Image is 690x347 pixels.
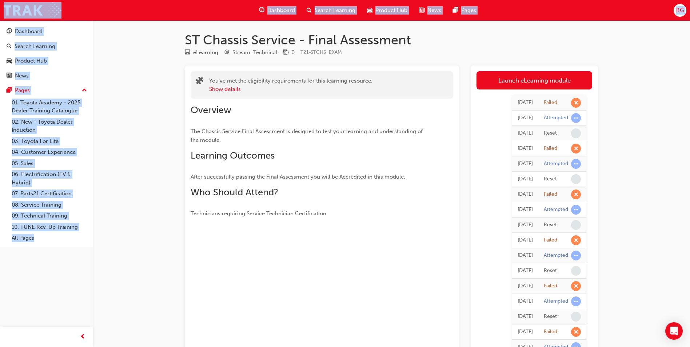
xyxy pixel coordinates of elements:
[571,159,581,169] span: learningRecordVerb_ATTEMPT-icon
[375,6,407,15] span: Product Hub
[291,48,295,57] div: 0
[413,3,447,18] a: news-iconNews
[461,6,476,15] span: Pages
[544,283,557,290] div: Failed
[7,43,12,50] span: search-icon
[544,267,557,274] div: Reset
[518,328,533,336] div: Thu Sep 25 2025 16:49:26 GMT+1000 (Australian Eastern Standard Time)
[518,282,533,290] div: Thu Sep 25 2025 16:52:38 GMT+1000 (Australian Eastern Standard Time)
[9,210,90,222] a: 09. Technical Training
[544,298,568,305] div: Attempted
[7,73,12,79] span: news-icon
[15,86,30,95] div: Pages
[82,86,87,95] span: up-icon
[9,97,90,116] a: 01. Toyota Academy - 2025 Dealer Training Catalogue
[15,57,47,65] div: Product Hub
[9,169,90,188] a: 06. Electrification (EV & Hybrid)
[307,6,312,15] span: search-icon
[185,32,598,48] h1: ST Chassis Service - Final Assessment
[571,128,581,138] span: learningRecordVerb_NONE-icon
[518,190,533,199] div: Thu Sep 25 2025 16:57:19 GMT+1000 (Australian Eastern Standard Time)
[3,40,90,53] a: Search Learning
[571,281,581,291] span: learningRecordVerb_FAIL-icon
[185,48,218,57] div: Type
[361,3,413,18] a: car-iconProduct Hub
[9,199,90,211] a: 08. Service Training
[544,145,557,152] div: Failed
[665,322,683,340] div: Open Intercom Messenger
[191,210,326,217] span: Technicians requiring Service Technician Certification
[315,6,355,15] span: Search Learning
[544,313,557,320] div: Reset
[476,71,592,89] a: Launch eLearning module
[209,77,372,93] div: You've met the eligibility requirements for this learning resource.
[544,191,557,198] div: Failed
[518,160,533,168] div: Thu Sep 25 2025 16:57:24 GMT+1000 (Australian Eastern Standard Time)
[447,3,482,18] a: pages-iconPages
[3,23,90,84] button: DashboardSearch LearningProduct HubNews
[80,332,85,342] span: prev-icon
[674,4,686,17] button: BG
[224,49,230,56] span: target-icon
[571,144,581,153] span: learningRecordVerb_FAIL-icon
[544,160,568,167] div: Attempted
[518,99,533,107] div: Thu Sep 25 2025 17:01:24 GMT+1000 (Australian Eastern Standard Time)
[676,6,684,15] span: BG
[367,6,372,15] span: car-icon
[571,266,581,276] span: learningRecordVerb_NONE-icon
[571,190,581,199] span: learningRecordVerb_FAIL-icon
[518,236,533,244] div: Thu Sep 25 2025 16:55:04 GMT+1000 (Australian Eastern Standard Time)
[4,2,61,19] img: Trak
[259,6,264,15] span: guage-icon
[191,187,278,198] span: Who Should Attend?
[301,3,361,18] a: search-iconSearch Learning
[544,176,557,183] div: Reset
[9,116,90,136] a: 02. New - Toyota Dealer Induction
[7,28,12,35] span: guage-icon
[253,3,301,18] a: guage-iconDashboard
[7,58,12,64] span: car-icon
[544,328,557,335] div: Failed
[3,84,90,97] button: Pages
[3,54,90,68] a: Product Hub
[196,77,203,86] span: puzzle-icon
[571,251,581,260] span: learningRecordVerb_ATTEMPT-icon
[544,206,568,213] div: Attempted
[427,6,441,15] span: News
[191,128,424,143] span: The Chassis Service Final Assessment is designed to test your learning and understanding of the m...
[3,69,90,83] a: News
[453,6,458,15] span: pages-icon
[571,235,581,245] span: learningRecordVerb_FAIL-icon
[518,297,533,306] div: Thu Sep 25 2025 16:49:35 GMT+1000 (Australian Eastern Standard Time)
[571,98,581,108] span: learningRecordVerb_FAIL-icon
[518,129,533,137] div: Thu Sep 25 2025 16:59:39 GMT+1000 (Australian Eastern Standard Time)
[15,27,43,36] div: Dashboard
[518,114,533,122] div: Thu Sep 25 2025 16:59:40 GMT+1000 (Australian Eastern Standard Time)
[193,48,218,57] div: eLearning
[571,205,581,215] span: learningRecordVerb_ATTEMPT-icon
[518,251,533,260] div: Thu Sep 25 2025 16:52:45 GMT+1000 (Australian Eastern Standard Time)
[571,174,581,184] span: learningRecordVerb_NONE-icon
[518,144,533,153] div: Thu Sep 25 2025 16:59:35 GMT+1000 (Australian Eastern Standard Time)
[571,220,581,230] span: learningRecordVerb_NONE-icon
[544,222,557,228] div: Reset
[283,49,288,56] span: money-icon
[571,113,581,123] span: learningRecordVerb_ATTEMPT-icon
[518,221,533,229] div: Thu Sep 25 2025 16:55:17 GMT+1000 (Australian Eastern Standard Time)
[419,6,424,15] span: news-icon
[9,147,90,158] a: 04. Customer Experience
[544,115,568,121] div: Attempted
[209,85,241,93] button: Show details
[15,42,55,51] div: Search Learning
[7,87,12,94] span: pages-icon
[571,327,581,337] span: learningRecordVerb_FAIL-icon
[518,206,533,214] div: Thu Sep 25 2025 16:55:18 GMT+1000 (Australian Eastern Standard Time)
[224,48,277,57] div: Stream
[191,104,231,116] span: Overview
[571,312,581,322] span: learningRecordVerb_NONE-icon
[300,49,342,55] span: Learning resource code
[283,48,295,57] div: Price
[9,136,90,147] a: 03. Toyota For Life
[571,296,581,306] span: learningRecordVerb_ATTEMPT-icon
